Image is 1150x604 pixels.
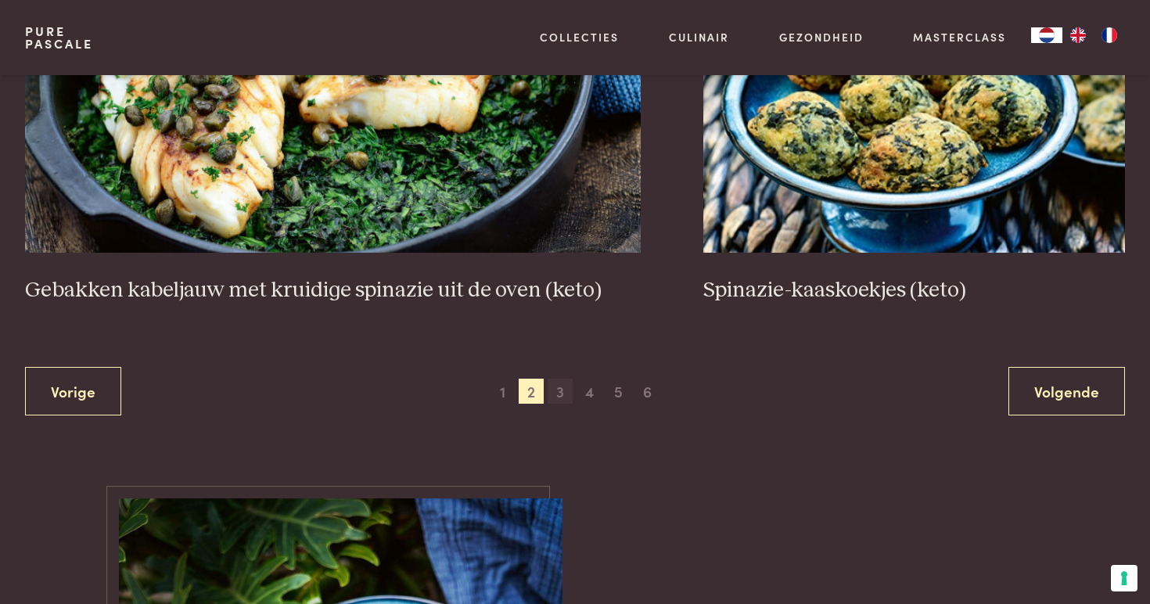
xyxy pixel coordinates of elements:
[548,379,573,404] span: 3
[540,29,619,45] a: Collecties
[25,367,121,416] a: Vorige
[519,379,544,404] span: 2
[1094,27,1125,43] a: FR
[1062,27,1125,43] ul: Language list
[1031,27,1062,43] a: NL
[1031,27,1062,43] div: Language
[1031,27,1125,43] aside: Language selected: Nederlands
[577,379,602,404] span: 4
[635,379,660,404] span: 6
[703,277,1125,304] h3: Spinazie-kaaskoekjes (keto)
[25,25,93,50] a: PurePascale
[1008,367,1125,416] a: Volgende
[779,29,864,45] a: Gezondheid
[25,277,641,304] h3: Gebakken kabeljauw met kruidige spinazie uit de oven (keto)
[606,379,631,404] span: 5
[1111,565,1137,591] button: Uw voorkeuren voor toestemming voor trackingtechnologieën
[490,379,515,404] span: 1
[669,29,729,45] a: Culinair
[913,29,1006,45] a: Masterclass
[1062,27,1094,43] a: EN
